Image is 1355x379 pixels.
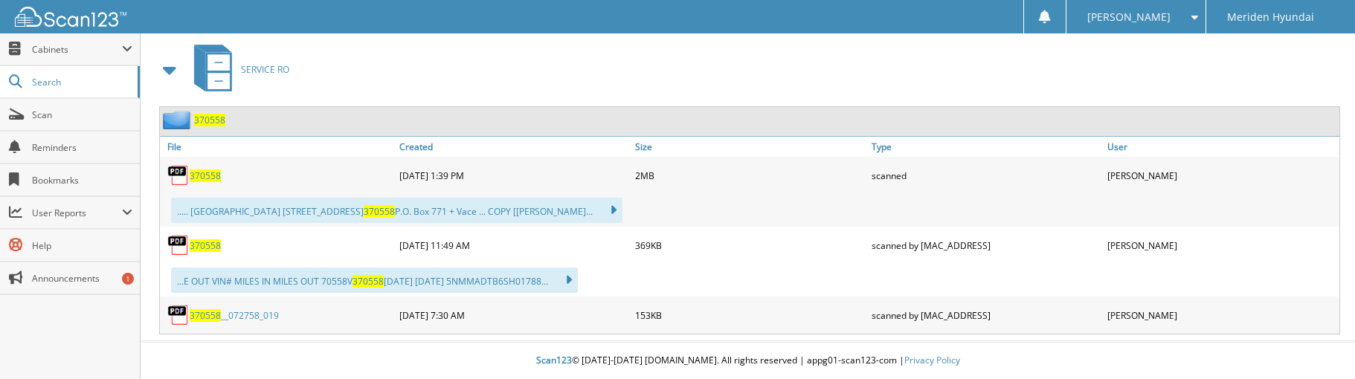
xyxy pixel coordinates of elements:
div: 153KB [631,300,867,330]
a: Privacy Policy [904,354,960,366]
span: [PERSON_NAME] [1087,13,1171,22]
div: [DATE] 7:30 AM [396,300,631,330]
div: [PERSON_NAME] [1104,230,1339,260]
span: Reminders [32,141,132,154]
div: [DATE] 1:39 PM [396,161,631,190]
span: 370558 [190,309,221,322]
div: scanned [868,161,1104,190]
a: User [1104,137,1339,157]
div: [DATE] 11:49 AM [396,230,631,260]
iframe: Chat Widget [1281,308,1355,379]
div: scanned by [MAC_ADDRESS] [868,300,1104,330]
div: 2MB [631,161,867,190]
span: Help [32,239,132,252]
a: Type [868,137,1104,157]
div: 369KB [631,230,867,260]
a: Size [631,137,867,157]
img: folder2.png [163,111,194,129]
span: Scan123 [536,354,572,366]
span: User Reports [32,207,122,219]
img: PDF.png [167,234,190,256]
span: 370558 [364,205,395,218]
img: PDF.png [167,164,190,187]
span: Meriden Hyundai [1227,13,1314,22]
img: scan123-logo-white.svg [15,7,126,27]
span: Bookmarks [32,174,132,187]
div: ...E OUT VIN# MILES IN MILES OUT 70558V [DATE] [DATE] 5NMMADTB6SH01788... [171,268,578,293]
a: 370558 [190,169,221,182]
a: SERVICE RO [185,40,289,99]
span: Search [32,76,130,88]
img: PDF.png [167,304,190,326]
span: Cabinets [32,43,122,56]
span: Announcements [32,272,132,285]
a: Created [396,137,631,157]
div: scanned by [MAC_ADDRESS] [868,230,1104,260]
div: © [DATE]-[DATE] [DOMAIN_NAME]. All rights reserved | appg01-scan123-com | [141,343,1355,379]
a: 370558__072758_019 [190,309,279,322]
a: 370558 [194,114,225,126]
div: [PERSON_NAME] [1104,161,1339,190]
span: SERVICE RO [241,63,289,76]
span: Scan [32,108,132,121]
span: 370558 [353,275,384,288]
div: ..... [GEOGRAPHIC_DATA] [STREET_ADDRESS] P.O. Box 771 + Vace ... COPY [[PERSON_NAME]... [171,198,622,223]
a: File [160,137,396,157]
a: 370558 [190,239,221,252]
div: 1 [122,273,134,285]
div: [PERSON_NAME] [1104,300,1339,330]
